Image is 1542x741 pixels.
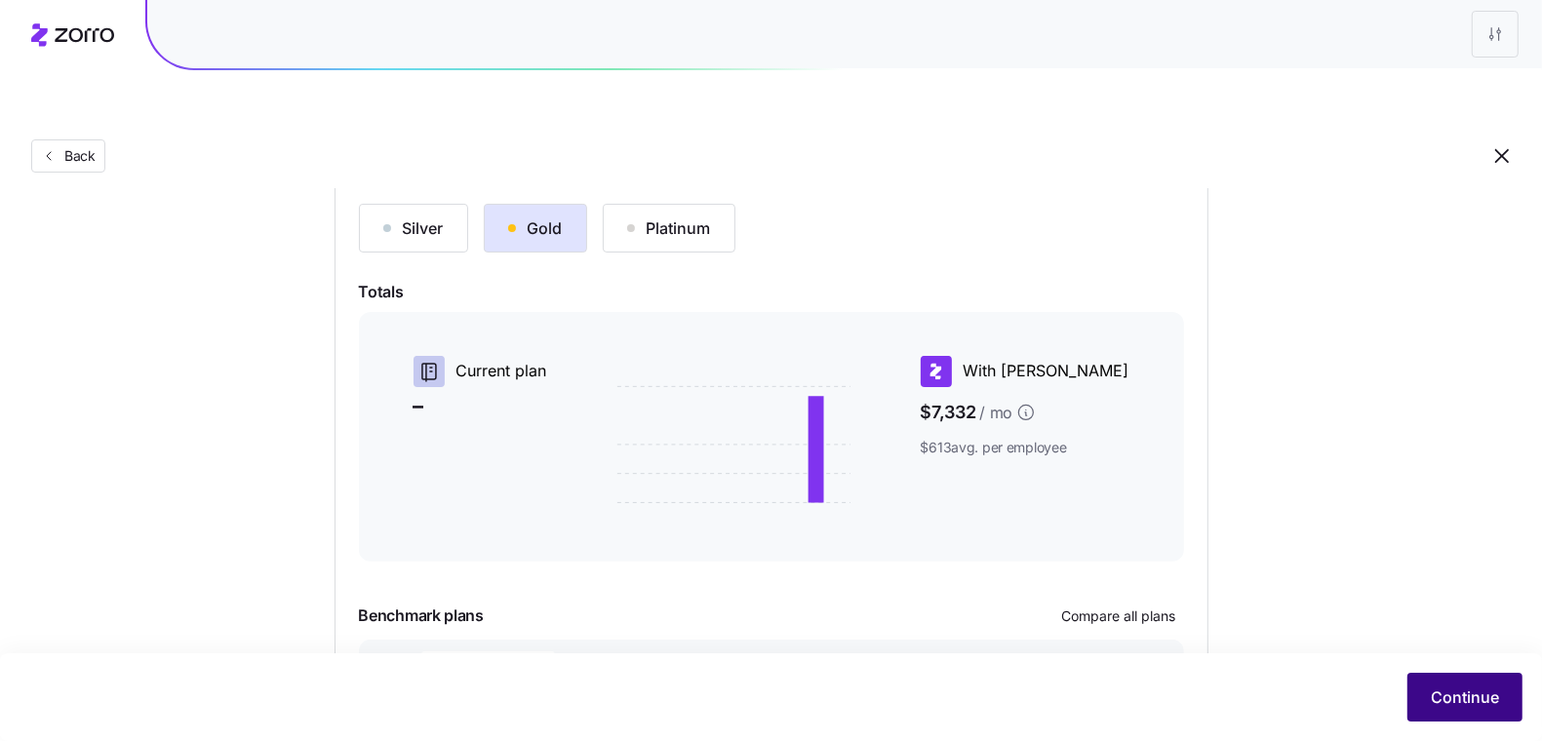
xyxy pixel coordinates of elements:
button: Platinum [603,204,735,253]
span: $613 avg. per employee [921,438,1129,457]
button: Gold [484,204,587,253]
span: – [414,395,547,416]
span: Totals [359,280,1184,304]
button: Compare all plans [1054,601,1184,632]
span: Back [57,146,96,166]
button: Back [31,139,105,173]
span: Benchmark plans [359,604,484,628]
div: Platinum [627,216,711,240]
div: Current plan [414,356,547,387]
span: Continue [1431,685,1499,709]
button: Silver [359,204,468,253]
div: Silver [383,216,444,240]
img: Sentara Health Plans [421,651,555,698]
div: With [PERSON_NAME] [921,356,1129,387]
span: $7,332 [921,395,1129,431]
span: / mo [979,401,1012,425]
button: Sentara Health PlansSentara M Gold 2200 DedGoldHMO10employees [359,640,1184,710]
button: Continue [1407,673,1522,721]
span: Compare all plans [1062,606,1176,626]
div: Gold [508,216,563,240]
